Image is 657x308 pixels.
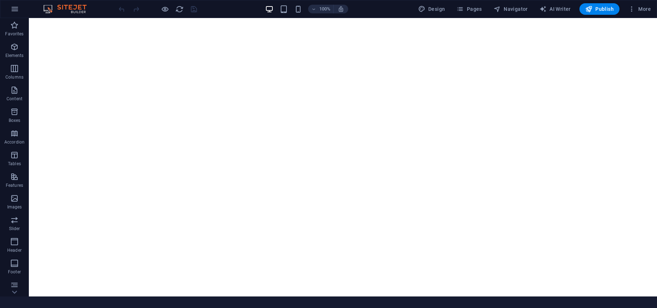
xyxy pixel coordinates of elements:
[41,5,96,13] img: Editor Logo
[6,96,22,102] p: Content
[491,3,531,15] button: Navigator
[6,182,23,188] p: Features
[628,5,651,13] span: More
[8,161,21,167] p: Tables
[5,74,23,80] p: Columns
[418,5,445,13] span: Design
[585,5,614,13] span: Publish
[9,118,21,123] p: Boxes
[456,5,482,13] span: Pages
[454,3,485,15] button: Pages
[5,31,23,37] p: Favorites
[8,269,21,275] p: Footer
[625,3,654,15] button: More
[539,5,571,13] span: AI Writer
[4,139,25,145] p: Accordion
[415,3,448,15] button: Design
[536,3,574,15] button: AI Writer
[308,5,334,13] button: 100%
[494,5,528,13] span: Navigator
[9,226,20,232] p: Slider
[175,5,184,13] button: reload
[579,3,619,15] button: Publish
[175,5,184,13] i: Reload page
[319,5,330,13] h6: 100%
[5,53,24,58] p: Elements
[7,204,22,210] p: Images
[415,3,448,15] div: Design (Ctrl+Alt+Y)
[338,6,344,12] i: On resize automatically adjust zoom level to fit chosen device.
[7,247,22,253] p: Header
[161,5,169,13] button: Click here to leave preview mode and continue editing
